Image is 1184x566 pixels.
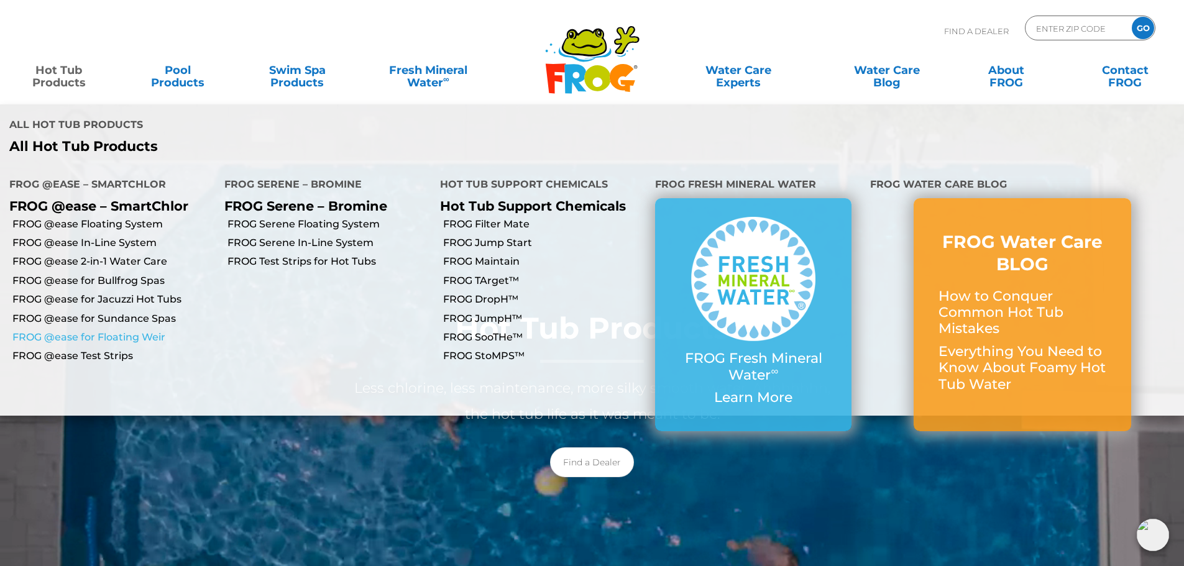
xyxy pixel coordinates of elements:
a: FROG StoMPS™ [443,349,646,363]
sup: ∞ [771,365,778,377]
a: FROG @ease for Jacuzzi Hot Tubs [12,293,215,306]
input: GO [1132,17,1154,39]
h4: FROG Water Care Blog [870,173,1175,198]
h4: FROG @ease – SmartChlor [9,173,206,198]
a: FROG Filter Mate [443,217,646,231]
a: ContactFROG [1079,58,1172,83]
a: AboutFROG [960,58,1052,83]
a: Find a Dealer [550,447,634,477]
sup: ∞ [443,74,449,84]
a: FROG Fresh Mineral Water∞ Learn More [680,217,827,412]
a: Water CareExperts [663,58,814,83]
h4: All Hot Tub Products [9,114,583,139]
a: FROG Test Strips for Hot Tubs [227,255,430,268]
a: FROG @ease for Bullfrog Spas [12,274,215,288]
a: Swim SpaProducts [251,58,344,83]
a: Hot Tub Support Chemicals [440,198,626,214]
a: FROG Serene In-Line System [227,236,430,250]
a: Fresh MineralWater∞ [370,58,486,83]
p: FROG @ease – SmartChlor [9,198,206,214]
a: FROG DropH™ [443,293,646,306]
h4: FROG Fresh Mineral Water [655,173,851,198]
a: Hot TubProducts [12,58,105,83]
a: FROG @ease Floating System [12,217,215,231]
input: Zip Code Form [1035,19,1119,37]
a: FROG Maintain [443,255,646,268]
img: openIcon [1137,519,1169,551]
p: How to Conquer Common Hot Tub Mistakes [938,288,1106,337]
a: FROG JumpH™ [443,312,646,326]
h4: FROG Serene – Bromine [224,173,421,198]
p: Learn More [680,390,827,406]
a: FROG @ease for Sundance Spas [12,312,215,326]
p: Find A Dealer [944,16,1009,47]
a: FROG @ease Test Strips [12,349,215,363]
a: FROG @ease In-Line System [12,236,215,250]
a: FROG Jump Start [443,236,646,250]
p: FROG Serene – Bromine [224,198,421,214]
h3: FROG Water Care BLOG [938,231,1106,276]
a: FROG @ease for Floating Weir [12,331,215,344]
a: All Hot Tub Products [9,139,583,155]
a: FROG SooTHe™ [443,331,646,344]
p: Everything You Need to Know About Foamy Hot Tub Water [938,344,1106,393]
a: FROG Water Care BLOG How to Conquer Common Hot Tub Mistakes Everything You Need to Know About Foa... [938,231,1106,399]
a: FROG Serene Floating System [227,217,430,231]
a: PoolProducts [132,58,224,83]
a: FROG TArget™ [443,274,646,288]
a: Water CareBlog [840,58,933,83]
a: FROG @ease 2-in-1 Water Care [12,255,215,268]
p: FROG Fresh Mineral Water [680,350,827,383]
h4: Hot Tub Support Chemicals [440,173,636,198]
